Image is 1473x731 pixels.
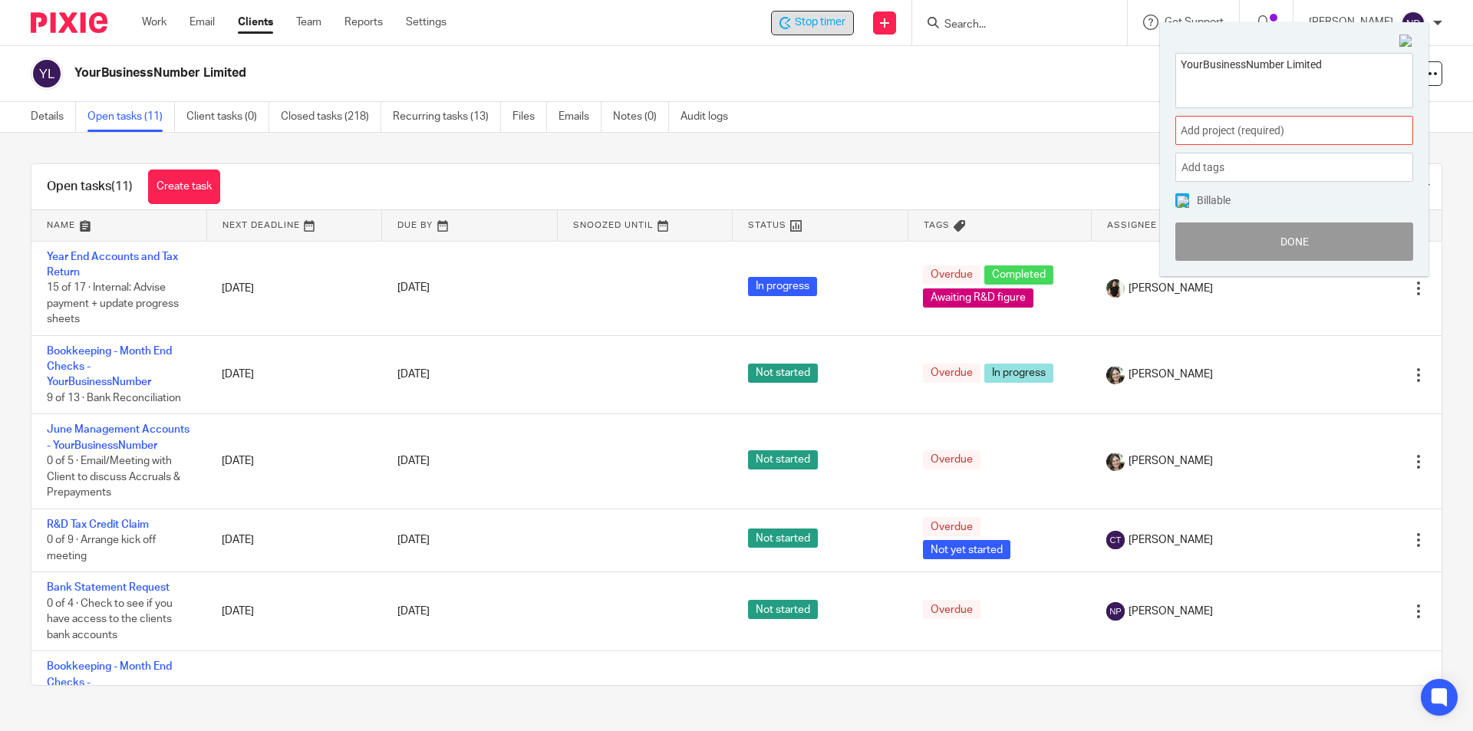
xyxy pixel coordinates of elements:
a: Work [142,15,166,30]
a: Bank Statement Request [47,582,170,593]
h2: YourBusinessNumber Limited [74,65,1002,81]
span: Get Support [1165,17,1224,28]
a: Recurring tasks (13) [393,102,501,132]
span: [DATE] [397,535,430,545]
img: checked.png [1177,196,1189,208]
a: Closed tasks (218) [281,102,381,132]
span: Snoozed Until [573,221,654,229]
span: Not started [748,450,818,469]
a: June Management Accounts - YourBusinessNumber [47,424,189,450]
span: Completed [984,265,1053,285]
img: Pixie [31,12,107,33]
a: Email [189,15,215,30]
input: Search [943,18,1081,32]
img: svg%3E [1106,602,1125,621]
a: Emails [559,102,601,132]
span: 0 of 5 · Email/Meeting with Client to discuss Accruals & Prepayments [47,456,180,498]
a: Details [31,102,76,132]
span: Tags [924,221,950,229]
a: Files [512,102,547,132]
span: Overdue [923,600,980,619]
td: [DATE] [206,414,381,509]
span: Stop timer [795,15,845,31]
span: [PERSON_NAME] [1129,532,1213,548]
img: svg%3E [1401,11,1425,35]
span: [PERSON_NAME] [1129,281,1213,296]
a: Audit logs [680,102,740,132]
span: 0 of 9 · Arrange kick off meeting [47,535,156,561]
textarea: YourBusinessNumber Limited [1176,54,1412,104]
span: 0 of 4 · Check to see if you have access to the clients bank accounts [47,598,173,640]
span: Not started [748,600,818,619]
span: Not started [748,528,818,548]
a: Bookkeeping - Month End Checks - YourBusinessNumber [47,661,172,703]
img: barbara-raine-.jpg [1106,453,1125,471]
h1: Open tasks [47,179,133,195]
span: [PERSON_NAME] [1129,367,1213,382]
span: Status [748,221,786,229]
span: [PERSON_NAME] [1129,604,1213,619]
a: Reports [344,15,383,30]
a: Client tasks (0) [186,102,269,132]
img: Janice%20Tang.jpeg [1106,279,1125,298]
span: Overdue [923,265,980,285]
a: Settings [406,15,447,30]
span: Overdue [923,364,980,383]
button: Done [1175,222,1413,261]
a: Create task [148,170,220,204]
span: Overdue [923,450,980,469]
span: [DATE] [397,606,430,617]
span: Billable [1197,195,1231,206]
img: svg%3E [31,58,63,90]
td: [DATE] [206,572,381,651]
a: Notes (0) [613,102,669,132]
span: Not yet started [923,540,1010,559]
a: Team [296,15,321,30]
span: In progress [984,364,1053,383]
a: R&D Tax Credit Claim [47,519,149,530]
span: (11) [111,180,133,193]
div: YourBusinessNumber Limited [771,11,854,35]
a: Open tasks (11) [87,102,175,132]
img: svg%3E [1106,531,1125,549]
span: Overdue [923,517,980,536]
p: [PERSON_NAME] [1309,15,1393,30]
span: 9 of 13 · Bank Reconciliation [47,393,181,403]
span: [DATE] [397,370,430,380]
span: [PERSON_NAME] [1129,453,1213,469]
span: 15 of 17 · Internal: Advise payment + update progress sheets [47,282,179,324]
span: [DATE] [397,283,430,294]
img: Close [1399,35,1413,48]
a: Bookkeeping - Month End Checks - YourBusinessNumber [47,346,172,388]
span: Not started [748,364,818,383]
span: In progress [748,277,817,296]
td: [DATE] [206,335,381,414]
td: [DATE] [206,509,381,571]
span: Awaiting R&D figure [923,288,1033,308]
span: Add tags [1181,156,1232,179]
img: barbara-raine-.jpg [1106,366,1125,384]
a: Clients [238,15,273,30]
span: Add project (required) [1181,123,1374,139]
span: [DATE] [397,456,430,466]
td: [DATE] [206,241,381,335]
a: Year End Accounts and Tax Return [47,252,178,278]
